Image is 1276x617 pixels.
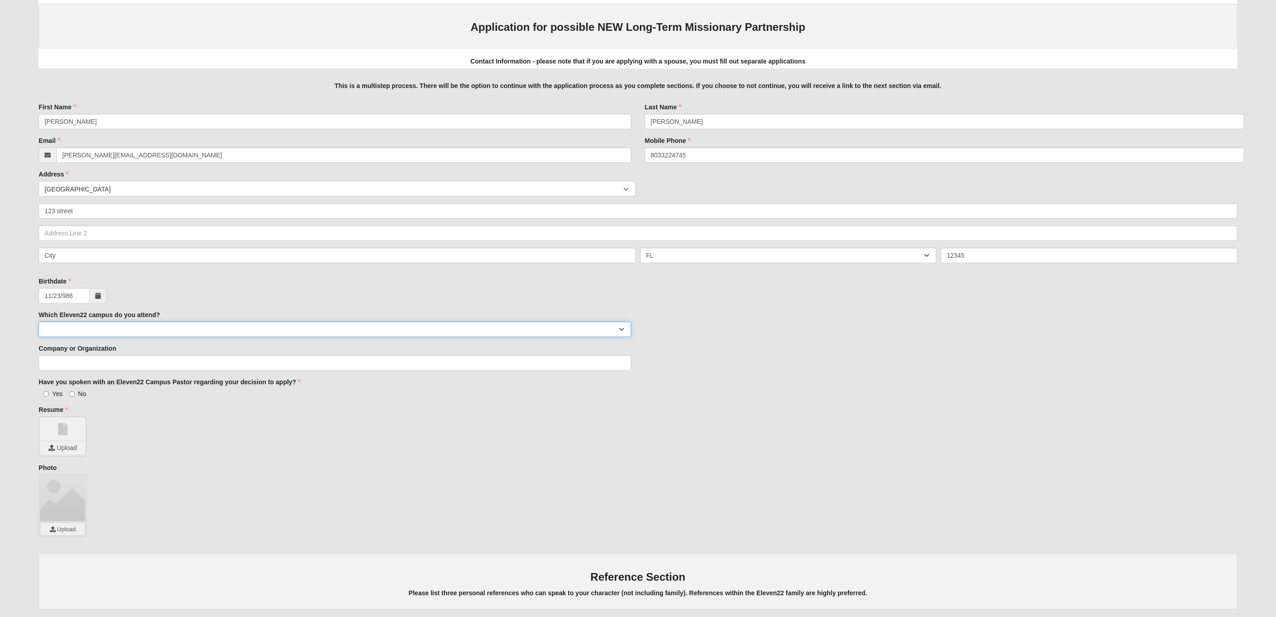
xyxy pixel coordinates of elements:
h3: Application for possible NEW Long-Term Missionary Partnership [48,21,1228,34]
label: Birthdate [39,277,71,286]
label: Company or Organization [39,344,116,353]
input: No [69,391,75,397]
input: Zip [941,248,1237,263]
label: Last Name [645,103,682,112]
label: Have you spoken with an Eleven22 Campus Pastor regarding your decision to apply? [39,377,301,387]
h5: Contact Information - please note that if you are applying with a spouse, you must fill out separ... [39,58,1237,65]
label: First Name [39,103,76,112]
span: No [78,390,86,397]
label: Mobile Phone [645,136,691,145]
input: Yes [43,391,49,397]
span: Yes [52,390,63,397]
label: Email [39,136,60,145]
label: Photo [39,463,57,472]
input: Address Line 2 [39,225,1237,241]
h5: Please list three personal references who can speak to your character (not including family). Ref... [48,589,1228,597]
h3: Reference Section [48,571,1228,584]
span: [GEOGRAPHIC_DATA] [44,181,623,197]
input: Address Line 1 [39,203,1237,219]
label: Resume [39,405,68,414]
label: Address [39,170,68,179]
label: Which Eleven22 campus do you attend? [39,310,160,319]
input: City [39,248,636,263]
h5: This is a multistep process. There will be the option to continue with the application process as... [39,82,1237,90]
